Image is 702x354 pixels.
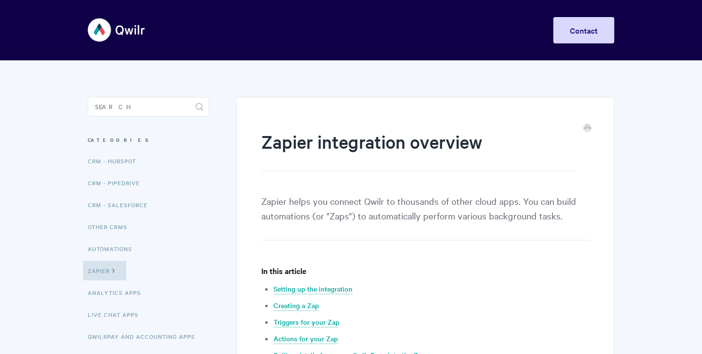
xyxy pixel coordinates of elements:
h1: Zapier integration overview [261,129,575,171]
a: Setting up the integration [273,284,352,295]
a: Creating a Zap [273,300,319,311]
a: Zapier [83,261,126,280]
h4: In this article [261,265,589,277]
a: Automations [88,239,139,258]
a: QwilrPay and Accounting Apps [88,327,202,346]
p: Zapier helps you connect Qwilr to thousands of other cloud apps. You can build automations (or "Z... [261,194,589,240]
a: Actions for your Zap [273,334,338,344]
a: CRM - Pipedrive [88,173,147,193]
a: Print this Article [584,123,591,134]
img: Qwilr Help Center [88,12,146,48]
a: Contact [553,17,614,43]
a: Triggers for your Zap [273,317,339,328]
a: Live Chat Apps [88,305,146,324]
a: CRM - Salesforce [88,195,155,215]
h3: Categories [88,131,209,149]
a: Other CRMs [88,217,135,236]
a: Analytics Apps [88,283,148,302]
input: Search [88,97,209,117]
a: CRM - HubSpot [88,151,143,171]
